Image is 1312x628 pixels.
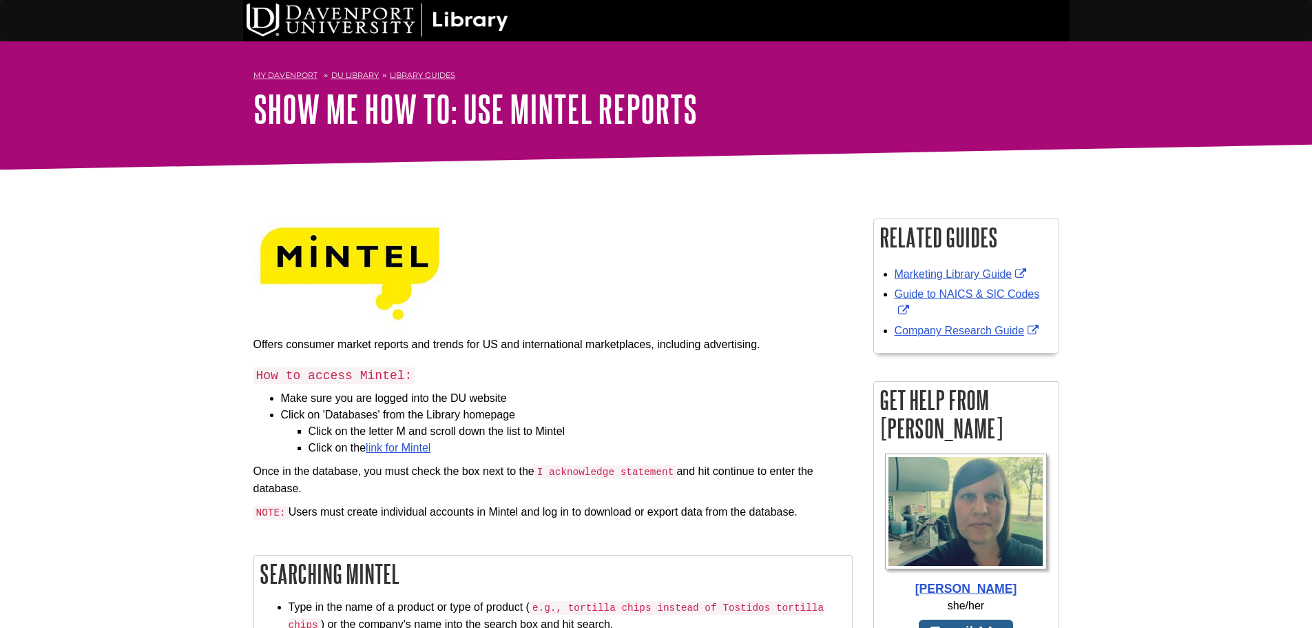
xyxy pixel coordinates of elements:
[534,465,677,479] code: I acknowledge statement
[895,268,1030,280] a: Link opens in new window
[390,70,455,80] a: Library Guides
[895,325,1043,336] a: Link opens in new window
[253,336,853,353] p: Offers consumer market reports and trends for US and international marketplaces, including advert...
[247,3,508,37] img: DU Library
[895,288,1040,316] a: Link opens in new window
[885,454,1048,569] img: Profile Photo
[881,454,1052,598] a: Profile Photo [PERSON_NAME]
[281,407,853,456] li: Click on 'Databases' from the Library homepage
[874,219,1059,256] h2: Related Guides
[253,504,853,521] p: Users must create individual accounts in Mintel and log in to download or export data from the da...
[331,70,379,80] a: DU Library
[366,442,430,454] a: link for Mintel
[254,556,852,592] h2: Searching Mintel
[253,463,853,497] p: Once in the database, you must check the box next to the and hit continue to enter the database.
[253,70,317,81] a: My Davenport
[874,382,1059,447] h2: Get Help From [PERSON_NAME]
[309,423,853,440] li: Click on the letter M and scroll down the list to Mintel
[281,390,853,407] li: Make sure you are logged into the DU website
[253,219,446,330] img: mintel logo
[881,580,1052,598] div: [PERSON_NAME]
[253,367,415,384] code: How to access Mintel:
[309,440,853,456] li: Click on the
[253,66,1059,88] nav: breadcrumb
[253,506,289,520] code: NOTE:
[881,598,1052,614] div: she/her
[253,88,697,130] a: Show Me How To: Use Mintel Reports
